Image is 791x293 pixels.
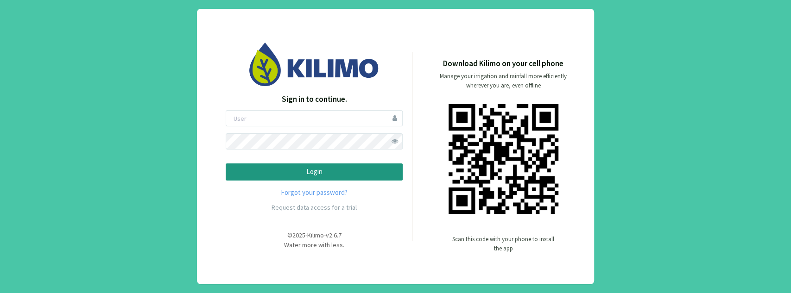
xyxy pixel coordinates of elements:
[326,231,342,239] span: v2.6.7
[272,203,357,212] a: Request data access for a trial
[324,231,326,239] span: -
[443,58,563,70] p: Download Kilimo on your cell phone
[449,104,558,214] img: qr code
[305,231,307,239] span: -
[226,163,403,181] button: Login
[432,72,575,90] p: Manage your irrigation and rainfall more efficiently wherever you are, even offline
[287,231,292,239] span: ©
[226,110,403,126] input: User
[234,167,395,177] p: Login
[226,94,403,106] p: Sign in to continue.
[307,231,324,239] span: Kilimo
[226,187,403,198] a: Forgot your password?
[284,241,344,249] span: Water more with less.
[249,43,379,86] img: Image
[452,235,554,253] p: Scan this code with your phone to install the app
[292,231,305,239] span: 2025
